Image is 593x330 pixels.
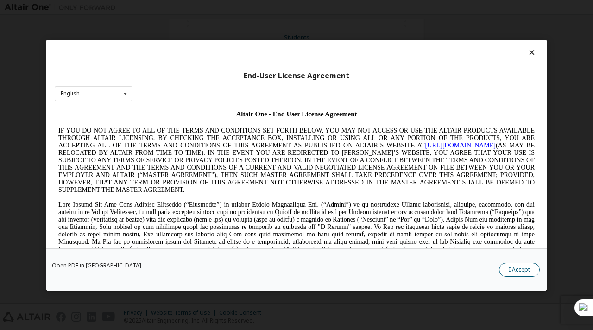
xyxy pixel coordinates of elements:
[4,20,480,87] span: IF YOU DO NOT AGREE TO ALL OF THE TERMS AND CONDITIONS SET FORTH BELOW, YOU MAY NOT ACCESS OR USE...
[499,262,540,276] button: I Accept
[55,71,538,80] div: End-User License Agreement
[182,4,303,11] span: Altair One - End User License Agreement
[4,95,480,161] span: Lore Ipsumd Sit Ame Cons Adipisc Elitseddo (“Eiusmodte”) in utlabor Etdolo Magnaaliqua Eni. (“Adm...
[61,91,80,96] div: English
[371,35,441,42] a: [URL][DOMAIN_NAME]
[52,262,141,268] a: Open PDF in [GEOGRAPHIC_DATA]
